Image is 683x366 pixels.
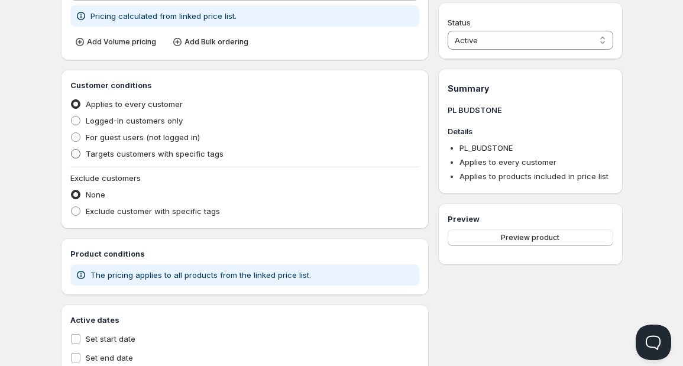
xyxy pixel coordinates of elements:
h3: Product conditions [70,248,420,260]
button: Preview product [448,229,613,246]
span: Applies to products included in price list [459,171,608,181]
span: Applies to every customer [86,99,183,109]
h3: Active dates [70,314,420,326]
span: Set start date [86,334,135,344]
span: Preview product [501,233,559,242]
button: Add Volume pricing [70,34,163,50]
h3: Details [448,125,613,137]
h1: Summary [448,83,613,95]
span: Status [448,18,471,27]
span: Logged-in customers only [86,116,183,125]
iframe: Help Scout Beacon - Open [636,325,671,360]
span: Exclude customer with specific tags [86,206,220,216]
span: Applies to every customer [459,157,556,167]
span: None [86,190,105,199]
h3: Preview [448,213,613,225]
span: PL_BUDSTONE [459,143,513,153]
h3: Customer conditions [70,79,420,91]
span: Targets customers with specific tags [86,149,224,158]
span: For guest users (not logged in) [86,132,200,142]
span: Add Volume pricing [87,37,156,47]
span: Exclude customers [70,173,141,183]
span: Add Bulk ordering [184,37,248,47]
span: Set end date [86,353,133,362]
h3: PL BUDSTONE [448,104,613,116]
button: Add Bulk ordering [168,34,255,50]
p: Pricing calculated from linked price list. [90,10,237,22]
span: The pricing applies to all products from the linked price list. [90,270,311,280]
